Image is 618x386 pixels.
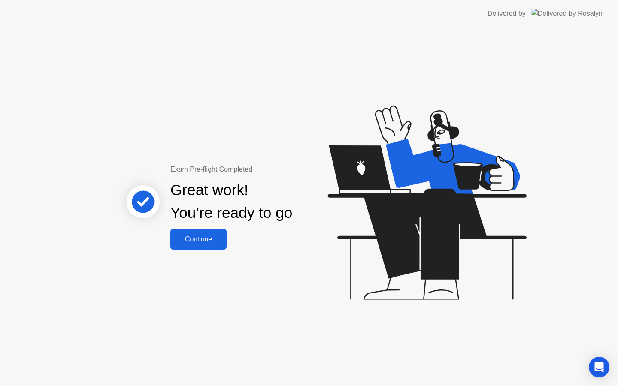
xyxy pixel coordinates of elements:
button: Continue [170,229,227,250]
div: Delivered by [488,9,526,19]
div: Exam Pre-flight Completed [170,164,348,175]
div: Continue [173,235,224,243]
div: Great work! You’re ready to go [170,179,292,224]
div: Open Intercom Messenger [589,357,609,377]
img: Delivered by Rosalyn [531,9,603,18]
